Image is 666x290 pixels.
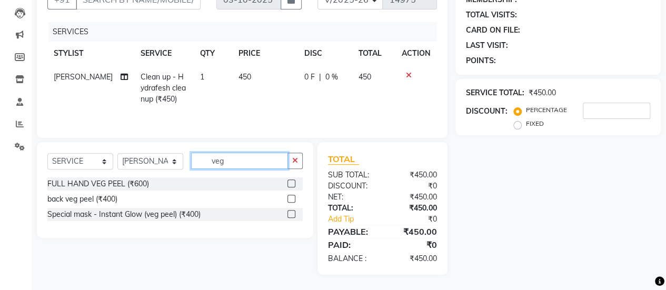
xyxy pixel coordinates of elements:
[320,203,383,214] div: TOTAL:
[47,178,149,189] div: FULL HAND VEG PEEL (₹600)
[320,169,383,181] div: SUB TOTAL:
[382,225,445,238] div: ₹450.00
[382,203,445,214] div: ₹450.00
[48,22,445,42] div: SERVICES
[382,238,445,251] div: ₹0
[47,209,201,220] div: Special mask - Instant Glow (veg peel) (₹400)
[232,42,298,65] th: PRICE
[200,72,204,82] span: 1
[238,72,251,82] span: 450
[320,225,383,238] div: PAYABLE:
[395,42,437,65] th: ACTION
[352,42,395,65] th: TOTAL
[325,72,338,83] span: 0 %
[466,87,524,98] div: SERVICE TOTAL:
[141,72,186,104] span: Clean up - Hydrafesh cleanup (₹450)
[466,25,520,36] div: CARD ON FILE:
[47,42,134,65] th: STYLIST
[526,105,567,115] label: PERCENTAGE
[466,55,496,66] div: POINTS:
[298,42,352,65] th: DISC
[393,214,445,225] div: ₹0
[194,42,232,65] th: QTY
[304,72,315,83] span: 0 F
[328,154,359,165] span: TOTAL
[320,181,383,192] div: DISCOUNT:
[320,214,393,225] a: Add Tip
[382,181,445,192] div: ₹0
[359,72,371,82] span: 450
[466,9,517,21] div: TOTAL VISITS:
[320,238,383,251] div: PAID:
[466,40,508,51] div: LAST VISIT:
[382,192,445,203] div: ₹450.00
[382,253,445,264] div: ₹450.00
[134,42,194,65] th: SERVICE
[526,119,544,128] label: FIXED
[320,192,383,203] div: NET:
[466,106,508,117] div: DISCOUNT:
[47,194,117,205] div: back veg peel (₹400)
[191,153,288,169] input: Search or Scan
[320,253,383,264] div: BALANCE :
[382,169,445,181] div: ₹450.00
[319,72,321,83] span: |
[54,72,113,82] span: [PERSON_NAME]
[529,87,556,98] div: ₹450.00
